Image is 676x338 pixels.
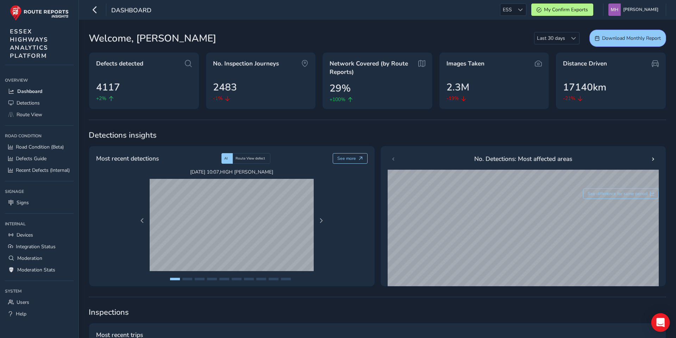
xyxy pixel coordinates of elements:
a: Integration Status [5,241,74,252]
div: Road Condition [5,131,74,141]
span: 17140km [563,80,606,95]
span: Download Monthly Report [602,35,661,42]
div: Open Intercom Messenger [651,313,670,332]
span: Signs [17,199,29,206]
span: 2.3M [446,80,469,95]
span: Route View defect [236,156,265,161]
span: Detections insights [89,130,666,140]
a: Dashboard [5,86,74,97]
a: Help [5,308,74,320]
span: Users [17,299,29,306]
a: Moderation [5,252,74,264]
span: 29% [330,81,351,96]
span: Welcome, [PERSON_NAME] [89,31,216,46]
button: Page 1 [170,278,180,280]
span: +2% [96,95,106,102]
button: Page 9 [269,278,278,280]
button: Page 10 [281,278,291,280]
a: Moderation Stats [5,264,74,276]
span: Moderation Stats [17,267,55,273]
a: Road Condition (Beta) [5,141,74,153]
span: No. Detections: Most affected areas [474,154,572,163]
span: Route View [17,111,42,118]
span: Inspections [89,307,666,318]
a: Recent Defects (Internal) [5,164,74,176]
button: See more [333,153,368,164]
span: Images Taken [446,60,484,68]
span: Help [16,311,26,317]
button: See difference for same period [583,188,659,199]
span: Moderation [17,255,42,262]
span: My Confirm Exports [544,6,588,13]
span: Road Condition (Beta) [16,144,64,150]
div: Signage [5,186,74,197]
span: +100% [330,96,345,103]
span: Dashboard [17,88,42,95]
span: [PERSON_NAME] [623,4,658,16]
div: Internal [5,219,74,229]
img: rr logo [10,5,69,21]
span: No. Inspection Journeys [213,60,279,68]
span: Detections [17,100,40,106]
span: Distance Driven [563,60,607,68]
a: Route View [5,109,74,120]
span: ESS [500,4,514,15]
button: Page 2 [182,278,192,280]
button: Page 3 [195,278,205,280]
span: Devices [17,232,33,238]
a: Defects Guide [5,153,74,164]
button: Download Monthly Report [589,30,666,47]
div: Overview [5,75,74,86]
span: Recent Defects (Internal) [16,167,70,174]
span: -21% [563,95,575,102]
div: AI [221,153,233,164]
button: Next Page [316,216,326,226]
span: Dashboard [111,6,151,16]
span: AI [224,156,228,161]
span: Network Covered (by Route Reports) [330,60,415,76]
button: Page 6 [232,278,242,280]
button: Previous Page [137,216,147,226]
div: Route View defect [233,153,270,164]
button: Page 5 [219,278,229,280]
a: Detections [5,97,74,109]
a: Signs [5,197,74,208]
button: Page 4 [207,278,217,280]
div: System [5,286,74,296]
span: Last 30 days [534,32,568,44]
span: -19% [446,95,459,102]
span: 4117 [96,80,120,95]
span: Integration Status [16,243,56,250]
span: 2483 [213,80,237,95]
button: [PERSON_NAME] [608,4,661,16]
button: My Confirm Exports [531,4,593,16]
span: ESSEX HIGHWAYS ANALYTICS PLATFORM [10,27,48,60]
a: Devices [5,229,74,241]
img: diamond-layout [608,4,621,16]
button: Page 7 [244,278,254,280]
span: [DATE] 10:07 , HIGH [PERSON_NAME] [150,169,314,175]
span: Defects detected [96,60,143,68]
a: Users [5,296,74,308]
span: Defects Guide [16,155,46,162]
span: Most recent detections [96,154,159,163]
button: Page 8 [256,278,266,280]
span: See more [337,156,356,161]
span: See difference for same period [588,191,647,196]
span: -1% [213,95,223,102]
